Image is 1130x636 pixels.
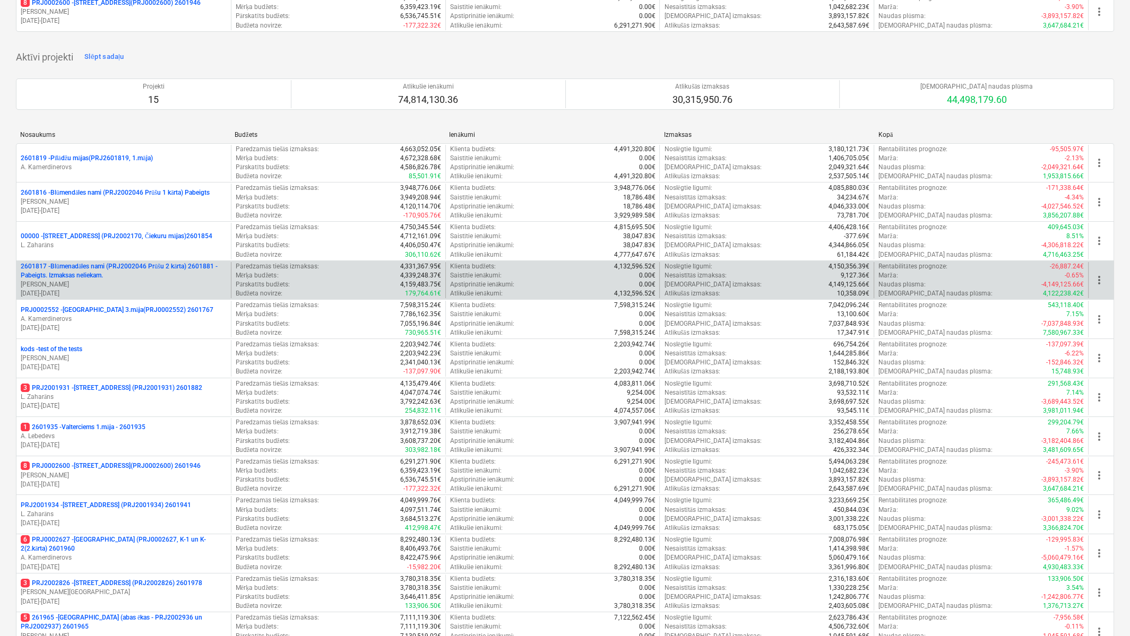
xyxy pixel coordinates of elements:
[450,367,503,376] p: Atlikušie ienākumi :
[664,223,712,232] p: Noslēgtie līgumi :
[450,328,503,337] p: Atlikušie ienākumi :
[400,12,441,21] p: 6,536,745.51€
[1043,172,1084,181] p: 1,953,815.66€
[20,131,226,138] div: Nosaukums
[833,358,869,367] p: 152,846.32€
[639,349,655,358] p: 0.00€
[878,319,926,328] p: Naudas plūsma :
[664,310,727,319] p: Nesaistītās izmaksas :
[21,188,227,215] div: 2601816 -Blūmendāles nami (PRJ2002046 Prūšu 1 kārta) Pabeigts[PERSON_NAME][DATE]-[DATE]
[829,12,869,21] p: 3,893,157.82€
[450,250,503,259] p: Atlikušie ienākumi :
[672,93,732,106] p: 30,315,950.76
[829,280,869,289] p: 4,149,125.66€
[664,271,727,280] p: Nesaistītās izmaksas :
[236,367,282,376] p: Budžeta novirze :
[21,188,210,197] p: 2601816 - Blūmendāles nami (PRJ2002046 Prūšu 1 kārta) Pabeigts
[236,21,282,30] p: Budžeta novirze :
[1048,223,1084,232] p: 409,645.03€
[829,21,869,30] p: 2,643,587.69€
[21,423,30,431] span: 1
[664,301,712,310] p: Noslēgtie līgumi :
[833,340,869,349] p: 696,754.26€
[1066,310,1084,319] p: 7.15%
[450,21,503,30] p: Atlikušie ienākumi :
[449,131,655,139] div: Ienākumi
[920,93,1033,106] p: 44,498,179.60
[878,301,947,310] p: Rentabilitātes prognoze :
[450,202,515,211] p: Apstiprinātie ienākumi :
[878,145,947,154] p: Rentabilitātes prognoze :
[21,232,227,250] div: 00000 -[STREET_ADDRESS] (PRJ2002170, Čiekuru mājas)2601854L. Zaharāns
[664,211,720,220] p: Atlikušās izmaksas :
[664,349,727,358] p: Nesaistītās izmaksas :
[614,328,655,337] p: 7,598,315.24€
[878,193,898,202] p: Marža :
[1093,352,1106,364] span: more_vert
[1043,211,1084,220] p: 3,856,207.88€
[837,328,869,337] p: 17,347.91€
[21,588,227,597] p: [PERSON_NAME][GEOGRAPHIC_DATA]
[400,163,441,172] p: 4,586,826.78€
[236,349,279,358] p: Mērķa budžets :
[1093,5,1106,18] span: more_vert
[400,319,441,328] p: 7,055,196.84€
[614,172,655,181] p: 4,491,320.80€
[878,172,993,181] p: [DEMOGRAPHIC_DATA] naudas plūsma :
[664,184,712,193] p: Noslēgtie līgumi :
[614,250,655,259] p: 4,777,647.67€
[400,202,441,211] p: 4,120,114.70€
[21,154,153,163] p: 2601819 - Pīlādžu mājas(PRJ2601819, 1.māja)
[878,131,1084,139] div: Kopā
[878,358,926,367] p: Naudas plūsma :
[639,319,655,328] p: 0.00€
[829,154,869,163] p: 1,406,705.05€
[829,184,869,193] p: 4,085,880.03€
[236,3,279,12] p: Mērķa budžets :
[450,12,515,21] p: Apstiprinātie ienākumi :
[1065,154,1084,163] p: -2.13%
[400,241,441,250] p: 4,406,050.47€
[21,613,227,631] p: 261965 - [GEOGRAPHIC_DATA] (abas ēkas - PRJ2002936 un PRJ2002937) 2601965
[21,197,227,206] p: [PERSON_NAME]
[878,349,898,358] p: Marža :
[21,461,30,470] span: 8
[829,172,869,181] p: 2,537,505.14€
[21,232,212,241] p: 00000 - [STREET_ADDRESS] (PRJ2002170, Čiekuru mājas)2601854
[450,3,502,12] p: Saistītie ienākumi :
[21,501,191,510] p: PRJ2001934 - [STREET_ADDRESS] (PRJ2001934) 2601941
[403,211,441,220] p: -170,905.76€
[1041,12,1084,21] p: -3,893,157.82€
[829,262,869,271] p: 4,150,356.39€
[664,328,720,337] p: Atlikušās izmaksas :
[21,423,145,432] p: 2601935 - Valterciems 1.māja - 2601935
[1050,145,1084,154] p: -95,505.97€
[878,289,993,298] p: [DEMOGRAPHIC_DATA] naudas plūsma :
[614,262,655,271] p: 4,132,596.52€
[1041,280,1084,289] p: -4,149,125.66€
[829,349,869,358] p: 1,644,285.86€
[664,241,761,250] p: [DEMOGRAPHIC_DATA] izmaksas :
[21,535,227,553] p: PRJ0002627 - [GEOGRAPHIC_DATA] (PRJ0002627, K-1 un K-2(2.kārta) 2601960
[844,232,869,241] p: -377.69€
[664,12,761,21] p: [DEMOGRAPHIC_DATA] izmaksas :
[400,262,441,271] p: 4,331,367.95€
[664,3,727,12] p: Nesaistītās izmaksas :
[236,211,282,220] p: Budžeta novirze :
[639,12,655,21] p: 0.00€
[878,340,947,349] p: Rentabilitātes prognoze :
[837,310,869,319] p: 13,100.60€
[400,358,441,367] p: 2,341,040.13€
[405,289,441,298] p: 179,764.61€
[450,262,496,271] p: Klienta budžets :
[829,145,869,154] p: 3,180,121.73€
[878,211,993,220] p: [DEMOGRAPHIC_DATA] naudas plūsma :
[614,184,655,193] p: 3,948,776.06€
[400,145,441,154] p: 4,663,052.05€
[878,271,898,280] p: Marža :
[21,501,227,528] div: PRJ2001934 -[STREET_ADDRESS] (PRJ2001934) 2601941L. Zaharāns[DATE]-[DATE]
[664,163,761,172] p: [DEMOGRAPHIC_DATA] izmaksas :
[878,262,947,271] p: Rentabilitātes prognoze :
[450,172,503,181] p: Atlikušie ienākumi :
[841,271,869,280] p: 9,127.36€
